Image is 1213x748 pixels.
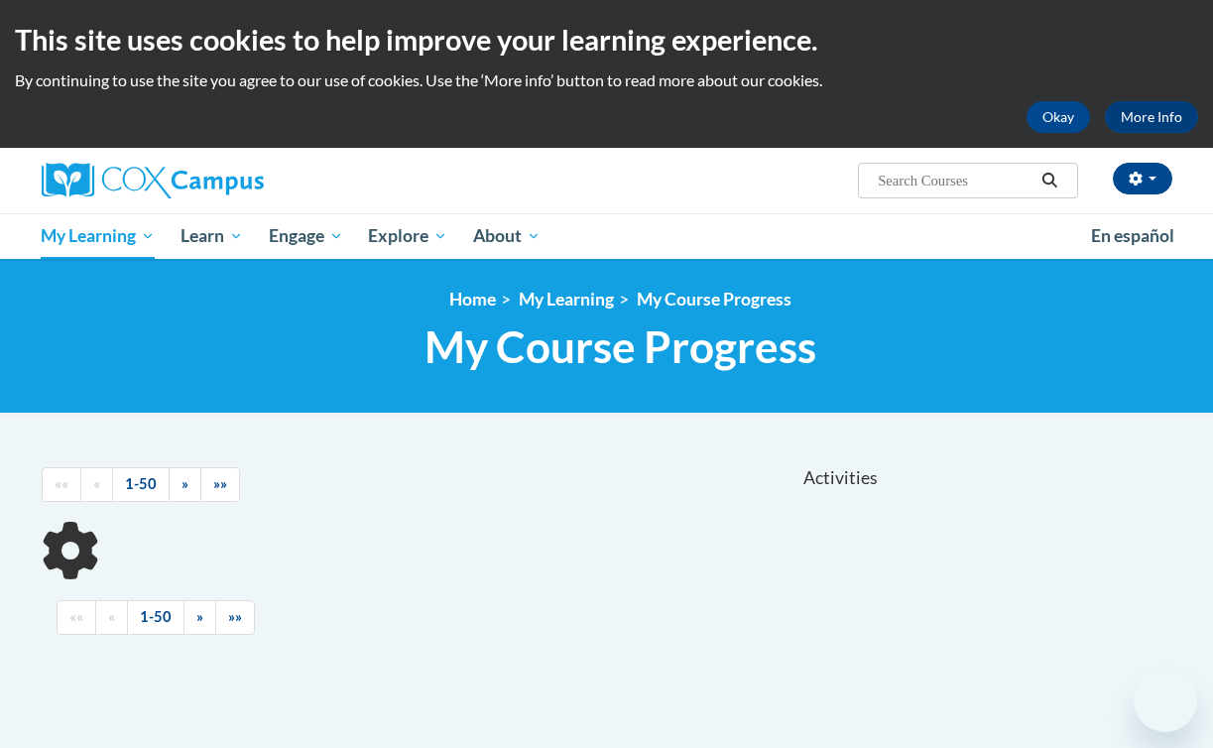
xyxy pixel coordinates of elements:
[169,467,201,502] a: Next
[29,213,169,259] a: My Learning
[460,213,553,259] a: About
[95,600,128,635] a: Previous
[355,213,460,259] a: Explore
[181,224,243,248] span: Learn
[57,600,96,635] a: Begining
[269,224,343,248] span: Engage
[93,475,100,492] span: «
[168,213,256,259] a: Learn
[228,608,242,625] span: »»
[368,224,447,248] span: Explore
[80,467,113,502] a: Previous
[1027,101,1090,133] button: Okay
[473,224,541,248] span: About
[42,163,264,198] img: Cox Campus
[256,213,356,259] a: Engage
[519,289,614,310] a: My Learning
[127,600,184,635] a: 1-50
[42,163,399,198] a: Cox Campus
[1078,215,1187,257] a: En español
[637,289,791,310] a: My Course Progress
[1091,225,1174,246] span: En español
[1113,163,1172,194] button: Account Settings
[69,608,83,625] span: ««
[55,475,68,492] span: ««
[1034,169,1064,192] button: Search
[1134,669,1197,732] iframe: Button to launch messaging window
[425,320,816,373] span: My Course Progress
[200,467,240,502] a: End
[15,20,1198,60] h2: This site uses cookies to help improve your learning experience.
[15,69,1198,91] p: By continuing to use the site you agree to our use of cookies. Use the ‘More info’ button to read...
[41,224,155,248] span: My Learning
[112,467,170,502] a: 1-50
[27,213,1187,259] div: Main menu
[42,467,81,502] a: Begining
[449,289,496,310] a: Home
[803,467,878,489] span: Activities
[1105,101,1198,133] a: More Info
[182,475,188,492] span: »
[108,608,115,625] span: «
[213,475,227,492] span: »»
[183,600,216,635] a: Next
[196,608,203,625] span: »
[876,169,1034,192] input: Search Courses
[215,600,255,635] a: End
